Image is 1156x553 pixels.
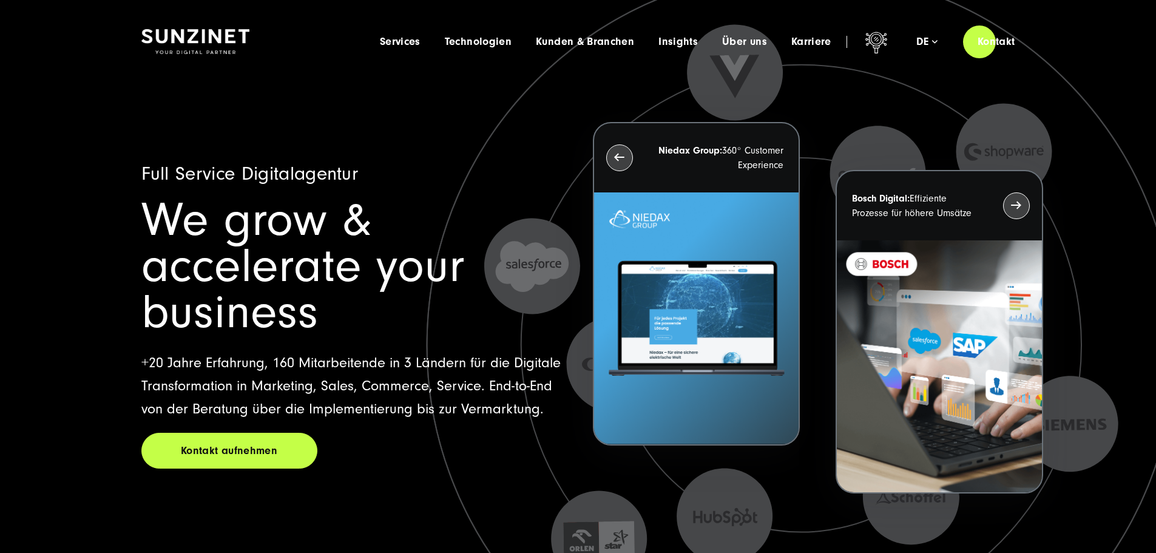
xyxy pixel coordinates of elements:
a: Über uns [722,36,767,48]
span: Full Service Digitalagentur [141,163,359,185]
a: Kontakt aufnehmen [141,433,317,469]
a: Services [380,36,421,48]
a: Kunden & Branchen [536,36,634,48]
button: Niedax Group:360° Customer Experience Letztes Projekt von Niedax. Ein Laptop auf dem die Niedax W... [593,122,800,446]
p: Effiziente Prozesse für höhere Umsätze [852,191,981,220]
strong: Bosch Digital: [852,193,910,204]
a: Kontakt [963,24,1030,59]
h1: We grow & accelerate your business [141,197,564,336]
div: de [916,36,938,48]
a: Karriere [791,36,831,48]
img: Letztes Projekt von Niedax. Ein Laptop auf dem die Niedax Website geöffnet ist, auf blauem Hinter... [594,192,799,444]
strong: Niedax Group: [658,145,722,156]
img: SUNZINET Full Service Digital Agentur [141,29,249,55]
p: +20 Jahre Erfahrung, 160 Mitarbeitende in 3 Ländern für die Digitale Transformation in Marketing,... [141,351,564,421]
p: 360° Customer Experience [655,143,783,172]
button: Bosch Digital:Effiziente Prozesse für höhere Umsätze BOSCH - Kundeprojekt - Digital Transformatio... [836,170,1043,494]
a: Technologien [445,36,512,48]
a: Insights [658,36,698,48]
img: BOSCH - Kundeprojekt - Digital Transformation Agentur SUNZINET [837,240,1041,492]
